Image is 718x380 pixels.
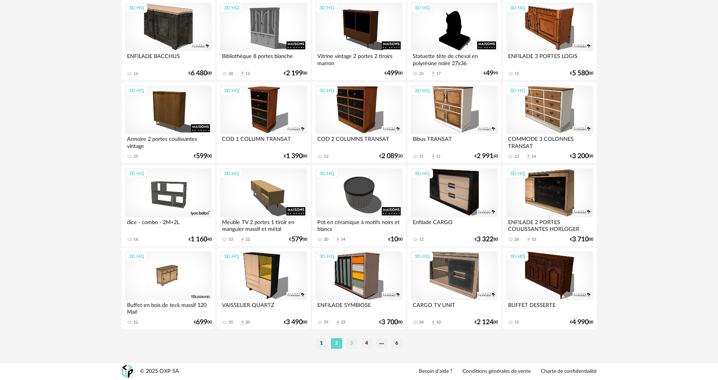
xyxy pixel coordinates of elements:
[514,320,519,325] div: 15
[188,71,212,76] div: € 00
[126,86,147,96] div: 3D HQ
[315,51,402,66] div: Vitrine vintage 2 portes 2 tiroirs marron
[341,237,345,242] div: 14
[324,154,328,159] div: 13
[506,51,593,66] div: ENFILADE 3 PORTES LOGIS
[316,3,338,13] div: 3D HQ
[419,237,424,242] div: 12
[286,154,303,159] span: 1 390
[220,3,242,13] div: 3D HQ
[140,368,179,375] div: © 2025 OXP SA
[286,320,303,325] span: 3 490
[507,252,528,261] div: 3D HQ
[217,165,310,246] a: 3D HQ Meuble TV 2 portes 1 tiroir en manguier massif et métal 53 Download icon 22 €57900
[570,237,593,242] div: € 00
[507,169,528,179] div: 3D HQ
[507,86,528,96] div: 3D HQ
[411,169,433,179] div: 3D HQ
[188,237,212,242] div: € 40
[228,320,233,325] div: 35
[286,71,303,76] span: 2 199
[526,237,531,243] span: Download icon
[407,165,501,246] a: 3D HQ Enfilade CARGO 12 €3 32280
[316,252,338,261] div: 3D HQ
[312,165,406,246] a: 3D HQ Pot en céramique à motifs noirs et blancs 20 Download icon 14 €1000
[220,252,242,261] div: 3D HQ
[486,71,493,76] span: 49
[514,154,519,159] div: 23
[194,320,212,325] div: € 00
[381,154,398,159] span: 2 089
[291,237,303,242] span: 579
[391,338,403,349] li: 6
[419,154,424,159] div: 31
[191,237,207,242] span: 1 160
[503,165,596,246] a: 3D HQ ENFILADE 2 PORTES COULISSANTES HORLOGER 28 Download icon 10 €3 71000
[125,300,212,315] div: Buffet en bois de teck massif 120 Maë
[506,134,593,149] div: COMMODE 3 COLONNES TRANSAT
[541,368,597,375] a: Charte de confidentialité
[379,320,403,325] div: € 00
[411,51,498,66] div: Statuette tête de cheval en polyrésine noire 27x36
[122,248,215,329] a: 3D HQ Buffet en bois de teck massif 120 Maë 12 €69900
[430,320,436,325] span: Download icon
[191,71,207,76] span: 6 480
[514,237,519,242] div: 28
[407,82,501,163] a: 3D HQ Bibus TRANSAT 31 Download icon 11 €2 99160
[572,154,589,159] span: 3 200
[245,71,250,76] div: 12
[125,217,212,232] div: dice - combo - 2M+2L
[133,154,138,159] div: 25
[503,248,596,329] a: 3D HQ BUFFET DESSERTE 15 €4 99000
[316,169,338,179] div: 3D HQ
[572,237,589,242] span: 3 710
[514,71,519,76] div: 15
[196,154,207,159] span: 599
[240,320,245,325] span: Download icon
[411,300,498,315] div: CARGO TV UNIT
[316,86,338,96] div: 3D HQ
[462,368,531,375] a: Conditions générales de vente
[390,237,398,242] span: 10
[126,252,147,261] div: 3D HQ
[228,71,233,76] div: 30
[240,237,245,243] span: Download icon
[284,320,307,325] div: € 00
[324,320,328,325] div: 59
[503,82,596,163] a: 3D HQ COMMODE 3 COLONNES TRANSAT 23 Download icon 14 €3 20000
[335,320,341,325] span: Download icon
[477,320,493,325] span: 2 124
[570,71,593,76] div: € 00
[312,248,406,329] a: 3D HQ ENFILADE SYMBIOSE 59 Download icon 23 €3 70000
[379,154,403,159] div: € 20
[126,3,147,13] div: 3D HQ
[220,169,242,179] div: 3D HQ
[572,320,589,325] span: 4 990
[430,154,436,159] span: Download icon
[506,300,593,315] div: BUFFET DESSERTE
[388,237,403,242] div: € 00
[284,154,307,159] div: € 80
[436,71,441,76] div: 17
[122,165,215,246] a: 3D HQ dice - combo - 2M+2L 16 €1 16040
[194,154,212,159] div: € 00
[133,237,138,242] div: 16
[228,237,233,242] div: 53
[507,3,528,13] div: 3D HQ
[220,86,242,96] div: 3D HQ
[411,86,433,96] div: 3D HQ
[324,237,328,242] div: 20
[531,154,536,159] div: 14
[436,154,441,159] div: 11
[316,338,327,349] li: 1
[217,248,310,329] a: 3D HQ VAISSELIER QUARTZ 35 Download icon 20 €3 49000
[411,217,498,232] div: Enfilade CARGO
[475,237,498,242] div: € 80
[125,51,212,66] div: ENFILADE BACCHUS
[387,71,398,76] span: 499
[570,154,593,159] div: € 00
[196,320,207,325] span: 699
[477,237,493,242] span: 3 322
[411,3,433,13] div: 3D HQ
[312,82,406,163] a: 3D HQ COD 2 COLUMNS TRANSAT 13 €2 08920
